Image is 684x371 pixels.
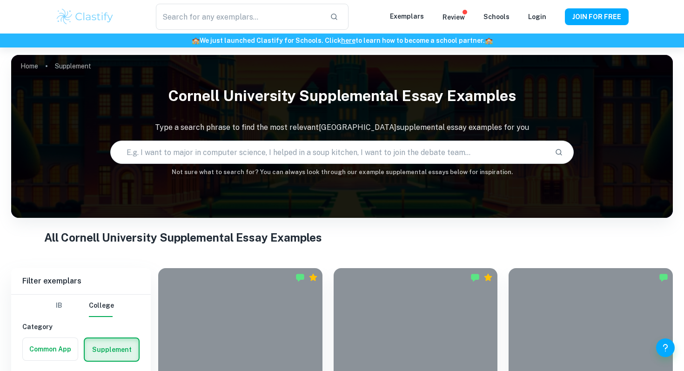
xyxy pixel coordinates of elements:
button: Help and Feedback [656,338,675,357]
h1: All Cornell University Supplemental Essay Examples [44,229,640,246]
button: Search [551,144,567,160]
p: Type a search phrase to find the most relevant [GEOGRAPHIC_DATA] supplemental essay examples for you [11,122,673,133]
img: Marked [470,273,480,282]
div: Premium [308,273,318,282]
p: Supplement [55,61,91,71]
a: Home [20,60,38,73]
h1: Cornell University Supplemental Essay Examples [11,81,673,111]
button: JOIN FOR FREE [565,8,629,25]
a: here [341,37,355,44]
p: Review [443,12,465,22]
div: Premium [483,273,493,282]
button: College [89,295,114,317]
button: Supplement [85,338,139,361]
button: Common App [23,338,78,360]
a: Login [528,13,546,20]
img: Clastify logo [55,7,114,26]
span: 🏫 [485,37,493,44]
div: Filter type choice [48,295,114,317]
h6: Filter exemplars [11,268,151,294]
img: Marked [659,273,668,282]
a: Schools [483,13,510,20]
h6: We just launched Clastify for Schools. Click to learn how to become a school partner. [2,35,682,46]
h6: Category [22,322,140,332]
input: Search for any exemplars... [156,4,322,30]
h6: Not sure what to search for? You can always look through our example supplemental essays below fo... [11,168,673,177]
img: Marked [295,273,305,282]
span: 🏫 [192,37,200,44]
p: Exemplars [390,11,424,21]
button: IB [48,295,70,317]
input: E.g. I want to major in computer science, I helped in a soup kitchen, I want to join the debate t... [111,139,547,165]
